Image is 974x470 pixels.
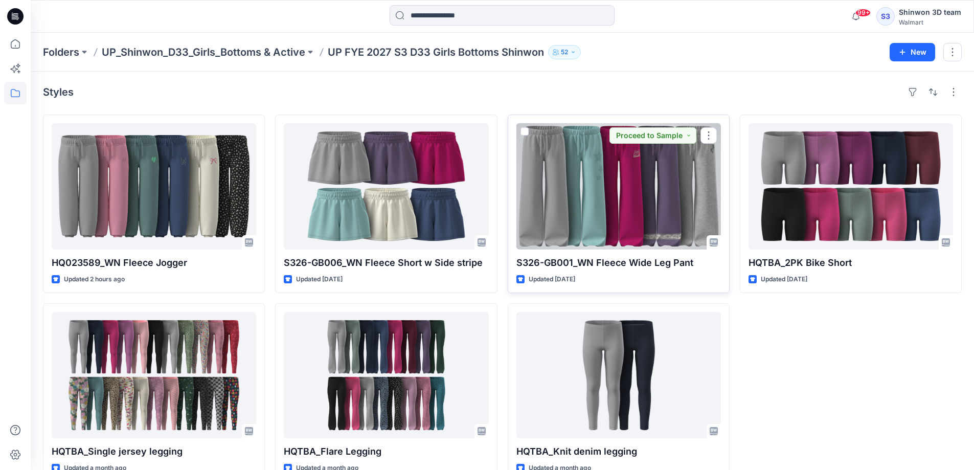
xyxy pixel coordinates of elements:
[284,444,488,459] p: HQTBA_Flare Legging
[64,274,125,285] p: Updated 2 hours ago
[284,312,488,438] a: HQTBA_Flare Legging
[890,43,935,61] button: New
[52,444,256,459] p: HQTBA_Single jersey legging
[516,256,721,270] p: S326-GB001_WN Fleece Wide Leg Pant
[43,45,79,59] a: Folders
[561,47,568,58] p: 52
[749,123,953,250] a: HQTBA_2PK Bike Short
[52,312,256,438] a: HQTBA_Single jersey legging
[284,256,488,270] p: S326-GB006_WN Fleece Short w Side stripe
[516,312,721,438] a: HQTBA_Knit denim legging
[43,86,74,98] h4: Styles
[761,274,807,285] p: Updated [DATE]
[548,45,581,59] button: 52
[328,45,544,59] p: UP FYE 2027 S3 D33 Girls Bottoms Shinwon
[899,6,961,18] div: Shinwon 3D team
[516,444,721,459] p: HQTBA_Knit denim legging
[296,274,343,285] p: Updated [DATE]
[52,256,256,270] p: HQ023589_WN Fleece Jogger
[899,18,961,26] div: Walmart
[102,45,305,59] a: UP_Shinwon_D33_Girls_Bottoms & Active
[529,274,575,285] p: Updated [DATE]
[52,123,256,250] a: HQ023589_WN Fleece Jogger
[284,123,488,250] a: S326-GB006_WN Fleece Short w Side stripe
[876,7,895,26] div: S3
[516,123,721,250] a: S326-GB001_WN Fleece Wide Leg Pant
[749,256,953,270] p: HQTBA_2PK Bike Short
[855,9,871,17] span: 99+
